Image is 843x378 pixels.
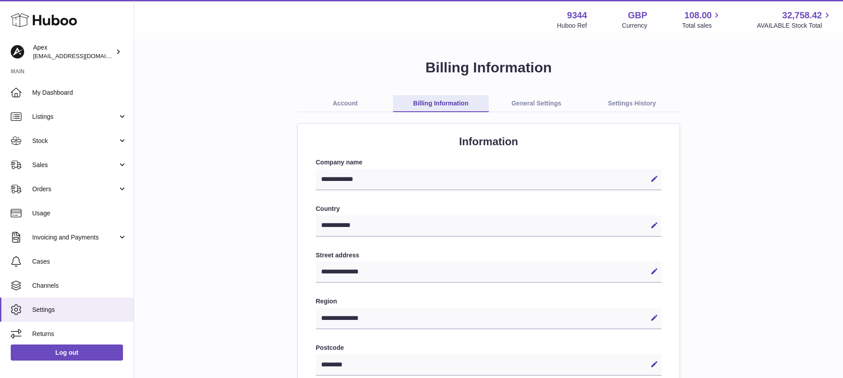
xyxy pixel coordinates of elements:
[316,134,661,149] h2: Information
[622,21,648,30] div: Currency
[316,297,661,306] label: Region
[316,344,661,352] label: Postcode
[684,9,712,21] span: 108.00
[682,21,722,30] span: Total sales
[32,161,118,169] span: Sales
[682,9,722,30] a: 108.00 Total sales
[32,113,118,121] span: Listings
[567,9,587,21] strong: 9344
[148,58,829,77] h1: Billing Information
[757,21,832,30] span: AVAILABLE Stock Total
[32,233,118,242] span: Invoicing and Payments
[32,88,127,97] span: My Dashboard
[557,21,587,30] div: Huboo Ref
[32,137,118,145] span: Stock
[32,209,127,218] span: Usage
[33,52,131,59] span: [EMAIL_ADDRESS][DOMAIN_NAME]
[32,257,127,266] span: Cases
[33,43,114,60] div: Apex
[297,95,393,112] a: Account
[584,95,680,112] a: Settings History
[32,185,118,193] span: Orders
[782,9,822,21] span: 32,758.42
[316,251,661,260] label: Street address
[393,95,489,112] a: Billing Information
[489,95,585,112] a: General Settings
[32,306,127,314] span: Settings
[316,205,661,213] label: Country
[628,9,647,21] strong: GBP
[11,45,24,59] img: internalAdmin-9344@internal.huboo.com
[32,330,127,338] span: Returns
[11,344,123,361] a: Log out
[757,9,832,30] a: 32,758.42 AVAILABLE Stock Total
[32,281,127,290] span: Channels
[316,158,661,167] label: Company name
